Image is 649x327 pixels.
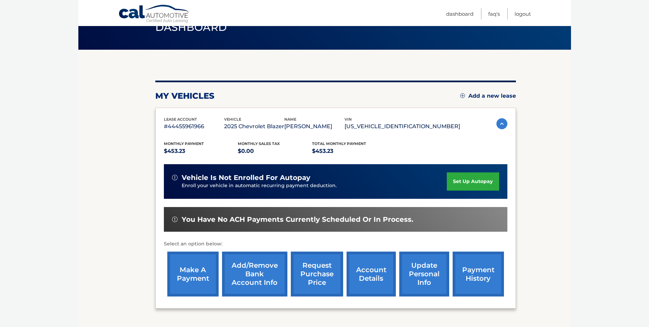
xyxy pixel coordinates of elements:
[447,172,499,191] a: set up autopay
[312,146,386,156] p: $453.23
[460,93,465,98] img: add.svg
[182,215,413,224] span: You have no ACH payments currently scheduled or in process.
[284,122,345,131] p: [PERSON_NAME]
[164,240,507,248] p: Select an option below:
[222,252,287,296] a: Add/Remove bank account info
[224,117,241,122] span: vehicle
[172,175,178,180] img: alert-white.svg
[496,118,507,129] img: accordion-active.svg
[460,93,516,99] a: Add a new lease
[345,117,352,122] span: vin
[172,217,178,222] img: alert-white.svg
[488,8,500,20] a: FAQ's
[238,141,280,146] span: Monthly sales Tax
[345,122,460,131] p: [US_VEHICLE_IDENTIFICATION_NUMBER]
[291,252,343,296] a: request purchase price
[155,21,227,34] span: Dashboard
[167,252,219,296] a: make a payment
[164,141,204,146] span: Monthly Payment
[399,252,449,296] a: update personal info
[284,117,296,122] span: name
[182,173,310,182] span: vehicle is not enrolled for autopay
[164,146,238,156] p: $453.23
[118,4,190,24] a: Cal Automotive
[224,122,284,131] p: 2025 Chevrolet Blazer
[238,146,312,156] p: $0.00
[453,252,504,296] a: payment history
[312,141,366,146] span: Total Monthly Payment
[347,252,396,296] a: account details
[182,182,447,190] p: Enroll your vehicle in automatic recurring payment deduction.
[155,91,215,101] h2: my vehicles
[515,8,531,20] a: Logout
[164,117,197,122] span: lease account
[446,8,473,20] a: Dashboard
[164,122,224,131] p: #44455961966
